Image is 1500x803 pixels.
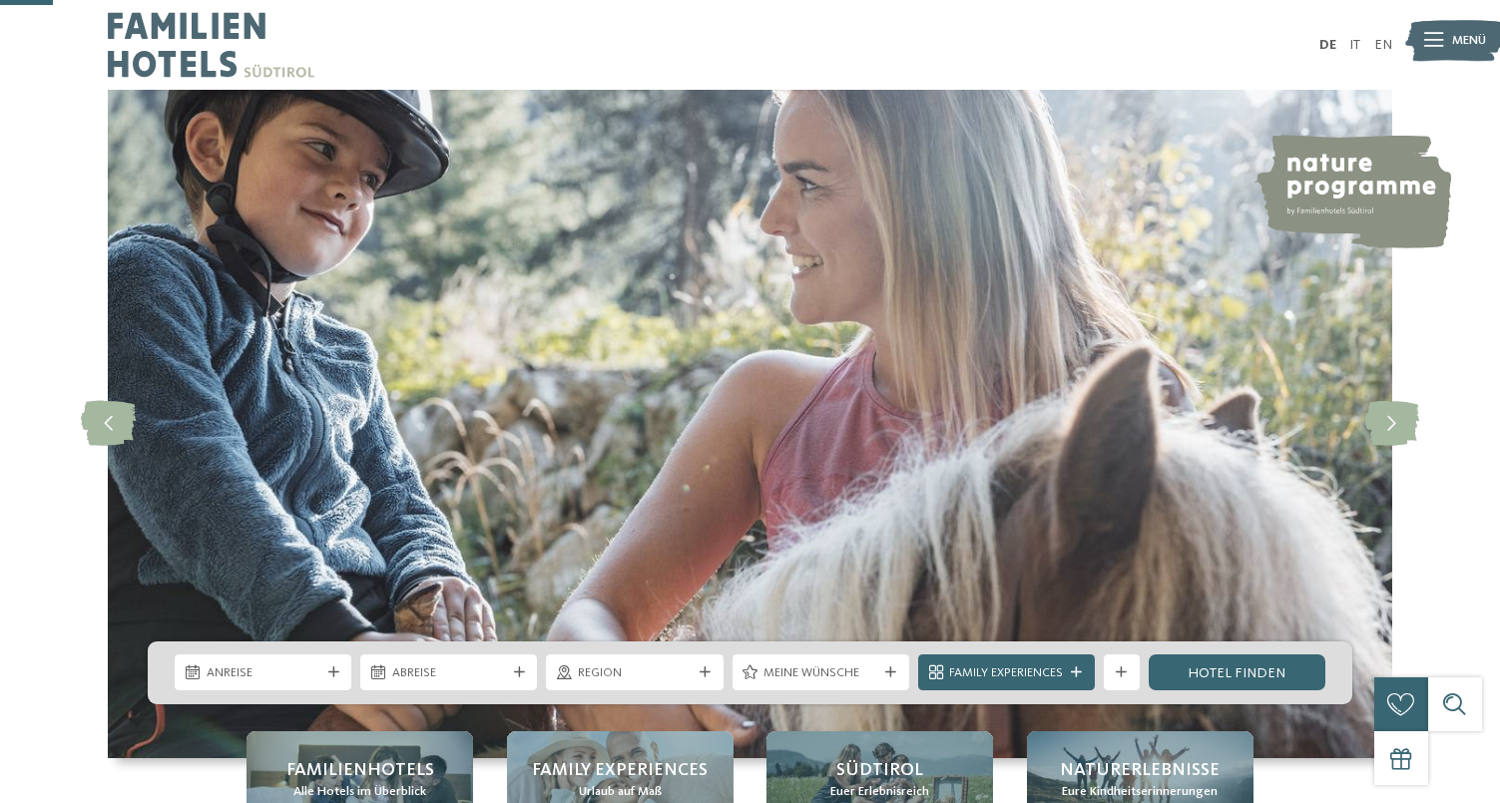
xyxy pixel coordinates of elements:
[1319,38,1336,52] a: DE
[1149,654,1325,690] a: Hotel finden
[392,664,506,682] span: Abreise
[1060,758,1220,783] span: Naturerlebnisse
[578,664,692,682] span: Region
[1253,135,1451,248] img: nature programme by Familienhotels Südtirol
[830,783,929,801] span: Euer Erlebnisreich
[1452,32,1486,50] span: Menü
[108,90,1392,758] img: Familienhotels Südtirol: The happy family places
[579,783,662,801] span: Urlaub auf Maß
[293,783,426,801] span: Alle Hotels im Überblick
[207,664,320,682] span: Anreise
[1062,783,1218,801] span: Eure Kindheitserinnerungen
[763,664,877,682] span: Meine Wünsche
[532,758,708,783] span: Family Experiences
[836,758,923,783] span: Südtirol
[1349,38,1360,52] a: IT
[286,758,434,783] span: Familienhotels
[1374,38,1392,52] a: EN
[949,664,1063,682] span: Family Experiences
